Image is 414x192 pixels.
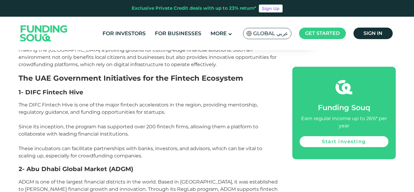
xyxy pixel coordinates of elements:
[19,165,133,173] span: 2- Abu Dhabi Global Market (ADGM)
[246,31,252,36] img: SA Flag
[19,89,83,96] span: 1- DIFC Fintech Hive
[300,136,388,147] a: Start investing
[132,5,256,12] div: Exclusive Private Credit deals with up to 23% return*
[336,79,352,96] img: fsicon
[253,30,288,37] span: Global عربي
[153,29,203,39] a: For Businesses
[14,18,74,49] img: Logo
[259,5,283,12] a: Sign Up
[210,30,227,36] span: More
[318,103,370,112] span: Funding Souq
[19,102,262,159] span: The DIFC Fintech Hive is one of the major fintech accelerators in the region, providing mentorshi...
[353,28,393,39] a: Sign in
[305,30,340,36] span: Get started
[19,74,243,83] span: The UAE Government Initiatives for the Fintech Ecosystem
[300,115,388,130] div: Earn regular income up to 26%* per year
[101,29,147,39] a: For Investors
[364,30,382,36] span: Sign in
